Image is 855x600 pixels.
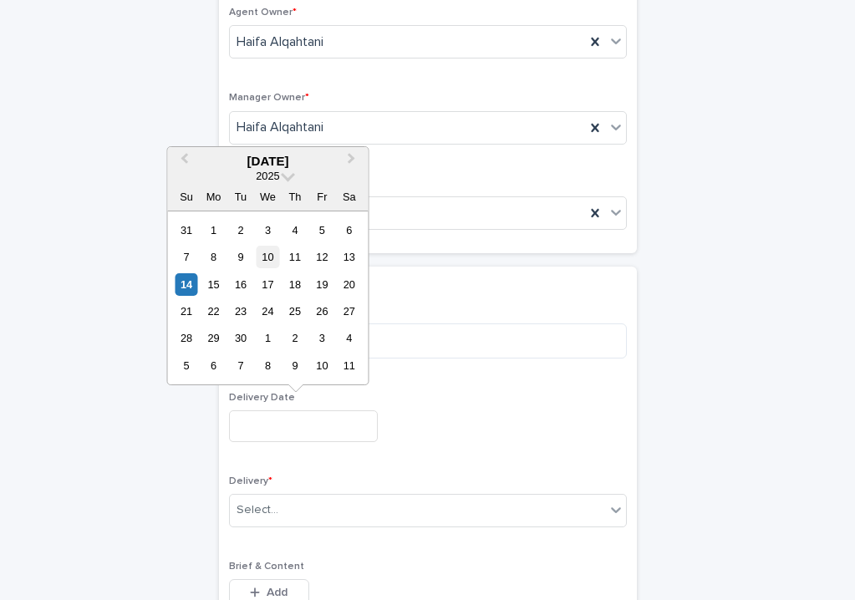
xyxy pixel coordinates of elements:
div: Choose Monday, September 8th, 2025 [202,246,225,268]
div: Choose Thursday, October 2nd, 2025 [283,327,306,349]
div: Choose Wednesday, October 1st, 2025 [257,327,279,349]
span: Agent Owner [229,8,297,18]
div: Choose Thursday, September 11th, 2025 [283,246,306,268]
div: Mo [202,186,225,208]
div: Choose Sunday, October 5th, 2025 [175,354,197,377]
div: Choose Saturday, September 27th, 2025 [338,300,360,323]
div: Choose Sunday, August 31st, 2025 [175,219,197,242]
div: [DATE] [167,154,368,169]
div: month 2025-09 [173,216,363,379]
div: Choose Monday, September 22nd, 2025 [202,300,225,323]
div: Sa [338,186,360,208]
div: Choose Wednesday, September 10th, 2025 [257,246,279,268]
button: Previous Month [169,149,196,175]
div: Choose Friday, September 26th, 2025 [311,300,333,323]
div: Choose Wednesday, September 3rd, 2025 [257,219,279,242]
span: Haifa Alqahtani [237,119,323,136]
div: Choose Saturday, September 6th, 2025 [338,219,360,242]
div: Choose Wednesday, September 17th, 2025 [257,273,279,296]
div: Choose Sunday, September 21st, 2025 [175,300,197,323]
div: Th [283,186,306,208]
div: Choose Tuesday, September 16th, 2025 [229,273,252,296]
div: Fr [311,186,333,208]
div: Choose Friday, September 5th, 2025 [311,219,333,242]
div: Choose Tuesday, September 9th, 2025 [229,246,252,268]
div: Choose Monday, September 1st, 2025 [202,219,225,242]
div: Choose Monday, October 6th, 2025 [202,354,225,377]
div: Choose Thursday, September 18th, 2025 [283,273,306,296]
span: Delivery [229,476,272,486]
div: Select... [237,501,278,519]
div: Choose Friday, October 3rd, 2025 [311,327,333,349]
div: Su [175,186,197,208]
div: Choose Saturday, October 4th, 2025 [338,327,360,349]
span: Delivery Date [229,393,295,403]
div: Choose Thursday, September 4th, 2025 [283,219,306,242]
div: Choose Thursday, September 25th, 2025 [283,300,306,323]
div: Choose Monday, September 29th, 2025 [202,327,225,349]
div: Choose Sunday, September 28th, 2025 [175,327,197,349]
span: Add [267,587,288,598]
div: Choose Saturday, September 13th, 2025 [338,246,360,268]
div: Choose Sunday, September 7th, 2025 [175,246,197,268]
span: Haifa Alqahtani [237,33,323,51]
div: Choose Thursday, October 9th, 2025 [283,354,306,377]
div: Choose Friday, September 19th, 2025 [311,273,333,296]
div: Choose Tuesday, September 23rd, 2025 [229,300,252,323]
div: Choose Wednesday, October 8th, 2025 [257,354,279,377]
div: Choose Tuesday, September 30th, 2025 [229,327,252,349]
div: Choose Friday, September 12th, 2025 [311,246,333,268]
span: Manager Owner [229,93,309,103]
span: 2025 [256,170,279,182]
div: Choose Wednesday, September 24th, 2025 [257,300,279,323]
div: Choose Friday, October 10th, 2025 [311,354,333,377]
div: Choose Saturday, October 11th, 2025 [338,354,360,377]
div: Choose Tuesday, October 7th, 2025 [229,354,252,377]
button: Next Month [340,149,367,175]
div: Tu [229,186,252,208]
span: Brief & Content [229,562,304,572]
div: We [257,186,279,208]
div: Choose Monday, September 15th, 2025 [202,273,225,296]
div: Choose Saturday, September 20th, 2025 [338,273,360,296]
div: Choose Sunday, September 14th, 2025 [175,273,197,296]
div: Choose Tuesday, September 2nd, 2025 [229,219,252,242]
